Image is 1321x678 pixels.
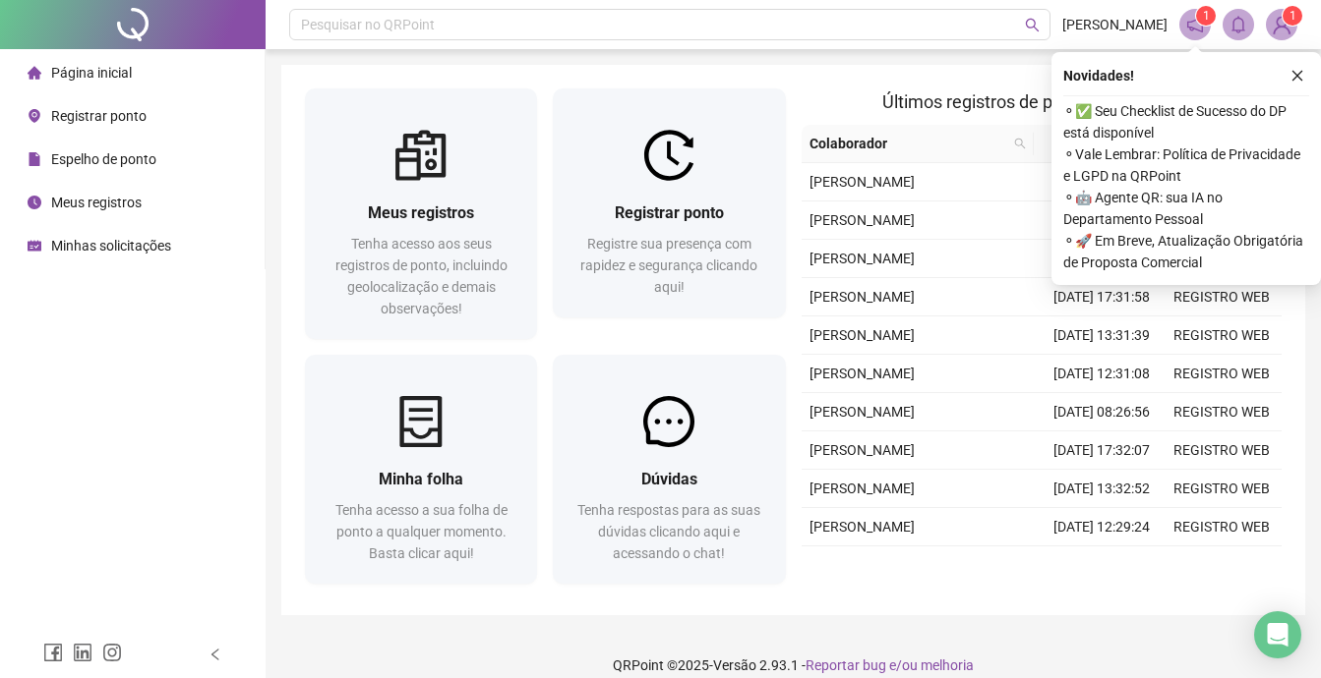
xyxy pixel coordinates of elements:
[28,239,41,253] span: schedule
[51,65,132,81] span: Página inicial
[1063,187,1309,230] span: ⚬ 🤖 Agente QR: sua IA no Departamento Pessoal
[1014,138,1026,149] span: search
[1042,163,1162,201] td: [DATE] 08:27:25
[1162,278,1282,316] td: REGISTRO WEB
[305,88,537,339] a: Meus registrosTenha acesso aos seus registros de ponto, incluindo geolocalização e demais observa...
[1042,240,1162,278] td: [DATE] 08:23:26
[1254,611,1301,658] div: Open Intercom Messenger
[1010,129,1030,158] span: search
[1063,230,1309,273] span: ⚬ 🚀 Em Breve, Atualização Obrigatória de Proposta Comercial
[51,108,147,124] span: Registrar ponto
[1042,508,1162,546] td: [DATE] 12:29:24
[1162,546,1282,585] td: REGISTRO WEB
[1162,316,1282,355] td: REGISTRO WEB
[1062,14,1168,35] span: [PERSON_NAME]
[1230,16,1247,33] span: bell
[810,327,915,343] span: [PERSON_NAME]
[806,657,974,673] span: Reportar bug e/ou melhoria
[335,236,508,316] span: Tenha acesso aos seus registros de ponto, incluindo geolocalização e demais observações!
[615,203,724,222] span: Registrar ponto
[1203,9,1210,23] span: 1
[1063,65,1134,86] span: Novidades !
[810,212,915,228] span: [PERSON_NAME]
[1162,355,1282,393] td: REGISTRO WEB
[28,152,41,166] span: file
[1042,470,1162,508] td: [DATE] 13:32:52
[810,174,915,190] span: [PERSON_NAME]
[1196,6,1216,26] sup: 1
[305,355,537,584] a: Minha folhaTenha acesso a sua folha de ponto a qualquer momento. Basta clicar aqui!
[28,109,41,123] span: environment
[810,519,915,535] span: [PERSON_NAME]
[1162,431,1282,470] td: REGISTRO WEB
[713,657,756,673] span: Versão
[810,404,915,420] span: [PERSON_NAME]
[553,355,785,584] a: DúvidasTenha respostas para as suas dúvidas clicando aqui e acessando o chat!
[51,151,156,167] span: Espelho de ponto
[1283,6,1302,26] sup: Atualize o seu contato no menu Meus Dados
[553,88,785,317] a: Registrar pontoRegistre sua presença com rapidez e segurança clicando aqui!
[43,643,63,662] span: facebook
[335,502,508,561] span: Tenha acesso a sua folha de ponto a qualquer momento. Basta clicar aqui!
[1025,18,1040,32] span: search
[51,195,142,210] span: Meus registros
[810,442,915,458] span: [PERSON_NAME]
[28,66,41,80] span: home
[73,643,92,662] span: linkedin
[1042,316,1162,355] td: [DATE] 13:31:39
[1042,133,1126,154] span: Data/Hora
[641,470,697,488] span: Dúvidas
[1162,508,1282,546] td: REGISTRO WEB
[1162,393,1282,431] td: REGISTRO WEB
[28,196,41,209] span: clock-circle
[810,366,915,381] span: [PERSON_NAME]
[1042,355,1162,393] td: [DATE] 12:31:08
[379,470,463,488] span: Minha folha
[1186,16,1204,33] span: notification
[810,289,915,305] span: [PERSON_NAME]
[580,236,757,295] span: Registre sua presença com rapidez e segurança clicando aqui!
[1291,69,1304,83] span: close
[1042,546,1162,585] td: [DATE] 08:31:13
[1290,9,1296,23] span: 1
[368,203,474,222] span: Meus registros
[1042,431,1162,470] td: [DATE] 17:32:07
[209,648,222,661] span: left
[1063,100,1309,143] span: ⚬ ✅ Seu Checklist de Sucesso do DP está disponível
[810,480,915,496] span: [PERSON_NAME]
[810,133,1007,154] span: Colaborador
[1042,393,1162,431] td: [DATE] 08:26:56
[1042,201,1162,240] td: [DATE] 12:40:41
[1162,470,1282,508] td: REGISTRO WEB
[882,91,1200,112] span: Últimos registros de ponto sincronizados
[1042,278,1162,316] td: [DATE] 17:31:58
[1267,10,1296,39] img: 81638
[51,238,171,254] span: Minhas solicitações
[102,643,122,662] span: instagram
[810,251,915,266] span: [PERSON_NAME]
[577,502,760,561] span: Tenha respostas para as suas dúvidas clicando aqui e acessando o chat!
[1063,143,1309,187] span: ⚬ Vale Lembrar: Política de Privacidade e LGPD na QRPoint
[1034,125,1150,163] th: Data/Hora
